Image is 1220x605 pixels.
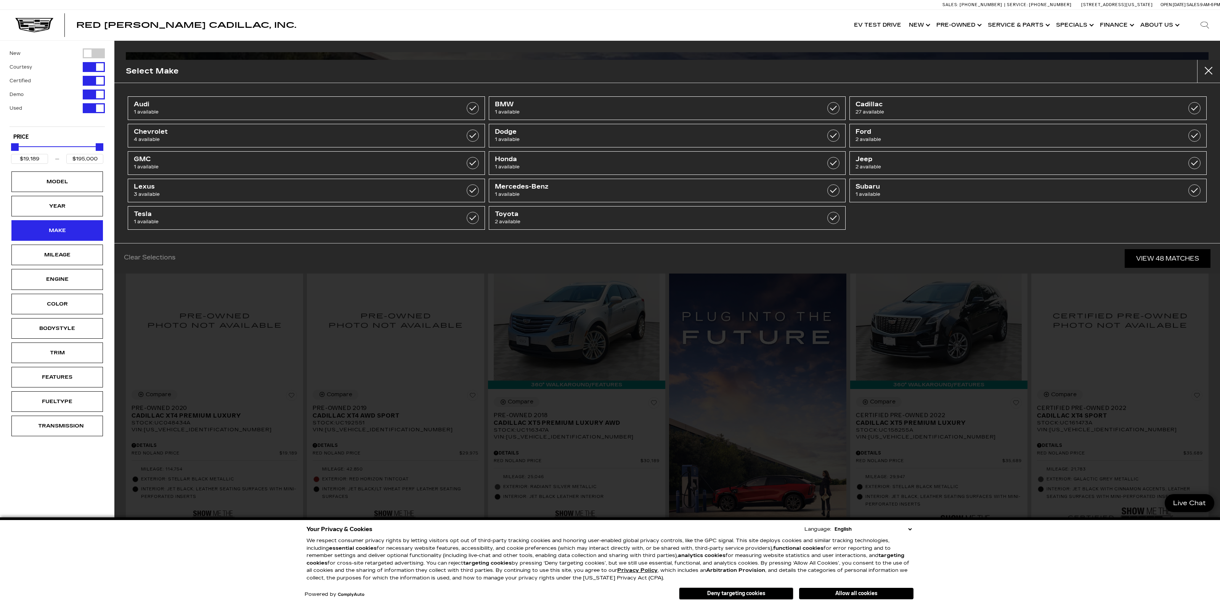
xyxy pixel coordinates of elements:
[10,50,21,57] label: New
[307,524,372,535] span: Your Privacy & Cookies
[76,21,296,30] span: Red [PERSON_NAME] Cadillac, Inc.
[773,545,823,551] strong: functional cookies
[38,324,76,333] div: Bodystyle
[1137,10,1182,40] a: About Us
[856,155,1149,163] span: Jeep
[11,367,103,387] div: FeaturesFeatures
[11,391,103,412] div: FueltypeFueltype
[1169,499,1210,507] span: Live Chat
[38,300,76,308] div: Color
[856,163,1149,171] span: 2 available
[495,101,788,108] span: BMW
[850,10,905,40] a: EV Test Drive
[489,179,846,202] a: Mercedes-Benz1 available
[495,108,788,116] span: 1 available
[10,104,22,112] label: Used
[1096,10,1137,40] a: Finance
[134,218,427,226] span: 1 available
[11,245,103,265] div: MileageMileage
[856,108,1149,116] span: 27 available
[849,151,1207,175] a: Jeep2 available
[66,154,103,164] input: Maximum
[1165,494,1214,512] a: Live Chat
[10,91,24,98] label: Demo
[849,179,1207,202] a: Subaru1 available
[134,101,427,108] span: Audi
[849,96,1207,120] a: Cadillac27 available
[942,3,1004,7] a: Sales: [PHONE_NUMBER]
[128,206,485,230] a: Tesla1 available
[617,567,658,573] a: Privacy Policy
[38,397,76,406] div: Fueltype
[11,154,48,164] input: Minimum
[1161,2,1186,7] span: Open [DATE]
[96,143,103,151] div: Maximum Price
[11,196,103,216] div: YearYear
[10,48,105,126] div: Filter by Vehicle Type
[38,202,76,210] div: Year
[804,527,831,532] div: Language:
[307,537,913,582] p: We respect consumer privacy rights by letting visitors opt out of third-party tracking cookies an...
[134,108,427,116] span: 1 available
[856,190,1149,198] span: 1 available
[833,525,913,533] select: Language Select
[307,552,904,566] strong: targeting cookies
[128,124,485,147] a: Chevrolet4 available
[38,275,76,283] div: Engine
[1004,3,1074,7] a: Service: [PHONE_NUMBER]
[495,210,788,218] span: Toyota
[463,560,512,566] strong: targeting cookies
[984,10,1052,40] a: Service & Parts
[799,588,913,599] button: Allow all cookies
[495,136,788,143] span: 1 available
[933,10,984,40] a: Pre-Owned
[10,63,32,71] label: Courtesy
[1007,2,1028,7] span: Service:
[1125,249,1210,268] a: View 48 Matches
[134,190,427,198] span: 3 available
[134,155,427,163] span: GMC
[11,143,19,151] div: Minimum Price
[495,163,788,171] span: 1 available
[38,422,76,430] div: Transmission
[706,567,765,573] strong: Arbitration Provision
[489,124,846,147] a: Dodge1 available
[38,373,76,381] div: Features
[128,151,485,175] a: GMC1 available
[1081,2,1153,7] a: [STREET_ADDRESS][US_STATE]
[1186,2,1200,7] span: Sales:
[38,226,76,235] div: Make
[11,269,103,290] div: EngineEngine
[1200,2,1220,7] span: 9 AM-6 PM
[134,163,427,171] span: 1 available
[38,349,76,357] div: Trim
[11,141,103,164] div: Price
[15,18,53,32] img: Cadillac Dark Logo with Cadillac White Text
[305,592,364,597] div: Powered by
[1052,10,1096,40] a: Specials
[38,178,76,186] div: Model
[126,65,179,77] h2: Select Make
[495,190,788,198] span: 1 available
[10,77,31,85] label: Certified
[960,2,1002,7] span: [PHONE_NUMBER]
[124,254,175,263] a: Clear Selections
[905,10,933,40] a: New
[134,210,427,218] span: Tesla
[13,134,101,141] h5: Price
[495,128,788,136] span: Dodge
[495,155,788,163] span: Honda
[942,2,958,7] span: Sales:
[329,545,377,551] strong: essential cookies
[134,183,427,190] span: Lexus
[134,128,427,136] span: Chevrolet
[11,416,103,436] div: TransmissionTransmission
[489,151,846,175] a: Honda1 available
[856,128,1149,136] span: Ford
[11,318,103,339] div: BodystyleBodystyle
[679,587,793,600] button: Deny targeting cookies
[11,343,103,363] div: TrimTrim
[489,206,846,230] a: Toyota2 available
